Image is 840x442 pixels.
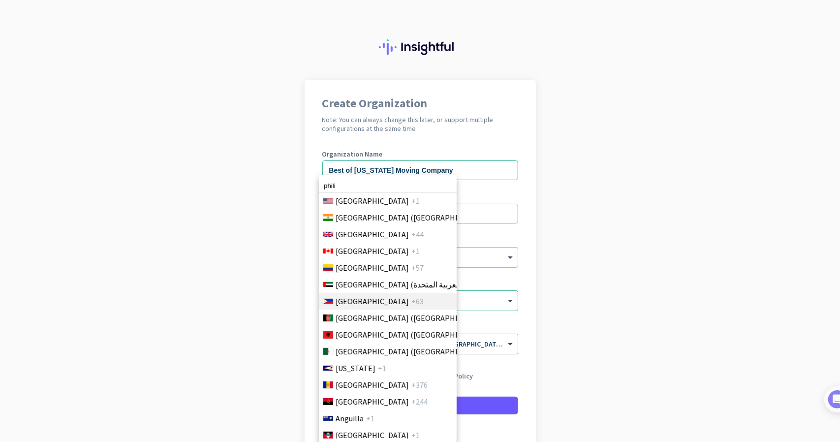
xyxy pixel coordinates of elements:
input: Search Country [319,180,457,192]
span: [GEOGRAPHIC_DATA] [336,245,409,257]
span: [GEOGRAPHIC_DATA] [336,429,409,441]
span: +1 [366,412,374,424]
span: +63 [411,295,424,307]
span: +1 [411,245,420,257]
span: [GEOGRAPHIC_DATA] [336,379,409,391]
span: +57 [411,262,424,274]
span: [GEOGRAPHIC_DATA] (‫[GEOGRAPHIC_DATA]‬‎) [336,346,489,357]
span: [GEOGRAPHIC_DATA] [336,195,409,207]
span: +1 [378,362,386,374]
span: [GEOGRAPHIC_DATA] (‫[GEOGRAPHIC_DATA]‬‎) [336,312,489,324]
span: [GEOGRAPHIC_DATA] (‫الإمارات العربية المتحدة‬‎) [336,279,491,290]
span: [GEOGRAPHIC_DATA] [336,262,409,274]
span: Anguilla [336,412,364,424]
span: +244 [411,396,428,408]
span: [GEOGRAPHIC_DATA] ([GEOGRAPHIC_DATA]) [336,212,489,223]
span: [GEOGRAPHIC_DATA] [336,228,409,240]
span: +44 [411,228,424,240]
span: +1 [411,429,420,441]
span: [GEOGRAPHIC_DATA] [336,396,409,408]
span: [US_STATE] [336,362,375,374]
span: +376 [411,379,428,391]
span: [GEOGRAPHIC_DATA] [336,295,409,307]
span: [GEOGRAPHIC_DATA] ([GEOGRAPHIC_DATA]) [336,329,489,341]
span: +1 [411,195,420,207]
